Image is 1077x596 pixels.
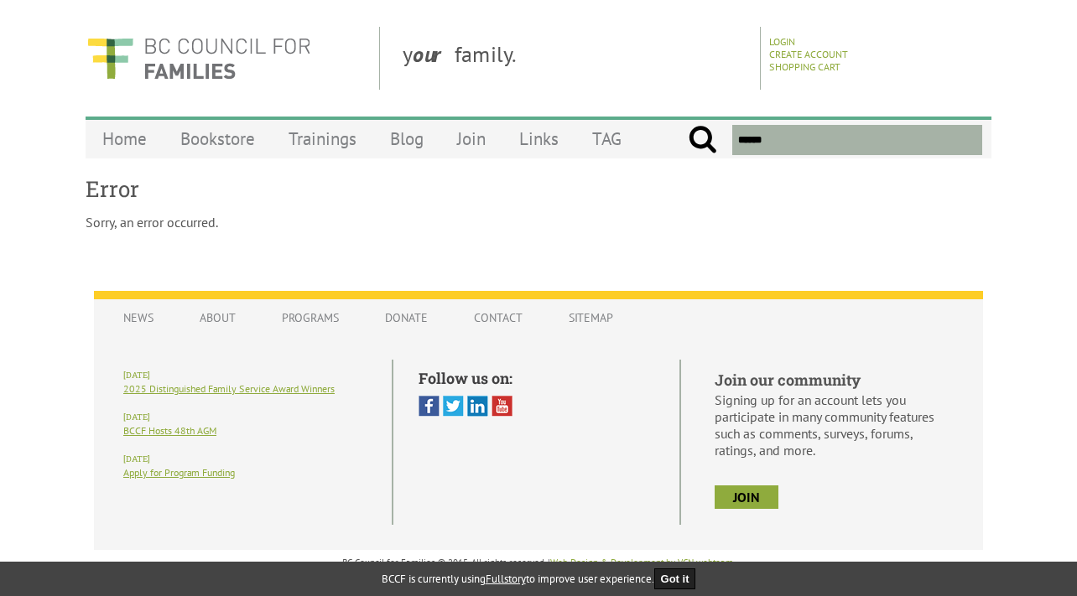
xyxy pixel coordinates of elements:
[502,119,575,158] a: Links
[123,453,367,464] h6: [DATE]
[443,396,464,417] img: Twitter
[688,125,717,155] input: Submit
[552,302,630,334] a: Sitemap
[373,119,440,158] a: Blog
[769,60,840,73] a: Shopping Cart
[419,396,440,417] img: Facebook
[486,572,526,586] a: Fullstory
[368,302,445,334] a: Donate
[715,485,778,509] a: join
[272,119,373,158] a: Trainings
[86,174,991,203] h3: Error
[575,119,638,158] a: TAG
[715,370,954,390] h5: Join our community
[123,424,216,437] a: BCCF Hosts 48th AGM
[86,214,991,231] div: Sorry, an error occurred.
[440,119,502,158] a: Join
[86,119,164,158] a: Home
[123,466,235,479] a: Apply for Program Funding
[467,396,488,417] img: Linked In
[715,391,954,459] p: Signing up for an account lets you participate in many community features such as comments, surve...
[389,27,761,90] div: y family.
[265,302,356,334] a: Programs
[164,119,272,158] a: Bookstore
[183,302,252,334] a: About
[107,302,170,334] a: News
[123,370,367,381] h6: [DATE]
[419,368,654,388] h5: Follow us on:
[457,302,539,334] a: Contact
[86,27,312,90] img: BC Council for FAMILIES
[123,382,335,395] a: 2025 Distinguished Family Service Award Winners
[769,48,848,60] a: Create Account
[769,35,795,48] a: Login
[654,568,696,589] button: Got it
[123,412,367,422] h6: [DATE]
[492,396,512,417] img: You Tube
[550,557,733,568] a: Web Design & Development by VCN webteam
[94,557,983,568] p: BC Council for Families © 2015, All rights reserved. | .
[413,40,455,68] strong: our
